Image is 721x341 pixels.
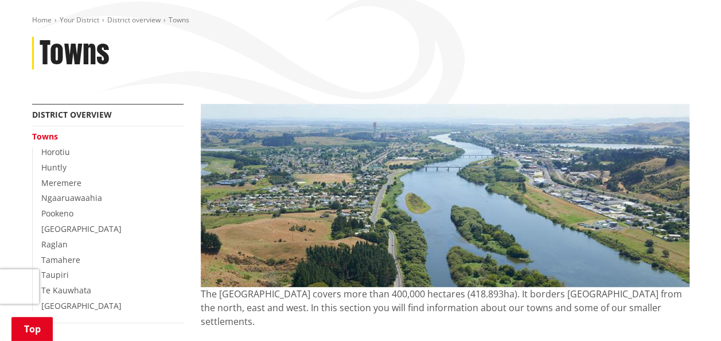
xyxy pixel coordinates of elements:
a: Home [32,15,52,25]
a: Pookeno [41,208,73,219]
a: Your District [60,15,99,25]
nav: breadcrumb [32,15,689,25]
span: Towns [169,15,189,25]
a: District overview [107,15,161,25]
img: Huntly-aerial-photograph [201,104,689,287]
a: Towns [32,131,58,142]
iframe: Messenger Launcher [668,293,710,334]
a: Top [11,317,53,341]
p: The [GEOGRAPHIC_DATA] covers more than 400,000 hectares (418.893ha). It borders [GEOGRAPHIC_DATA]... [201,287,689,328]
h1: Towns [40,37,110,70]
a: [GEOGRAPHIC_DATA] [41,300,122,311]
a: Te Kauwhata [41,285,91,296]
a: Horotiu [41,146,70,157]
a: Tamahere [41,254,80,265]
a: [GEOGRAPHIC_DATA] [41,223,122,234]
a: Taupiri [41,269,69,280]
a: Huntly [41,162,67,173]
a: Meremere [41,177,81,188]
a: Ngaaruawaahia [41,192,102,203]
a: District overview [32,109,112,120]
a: Raglan [41,239,68,250]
